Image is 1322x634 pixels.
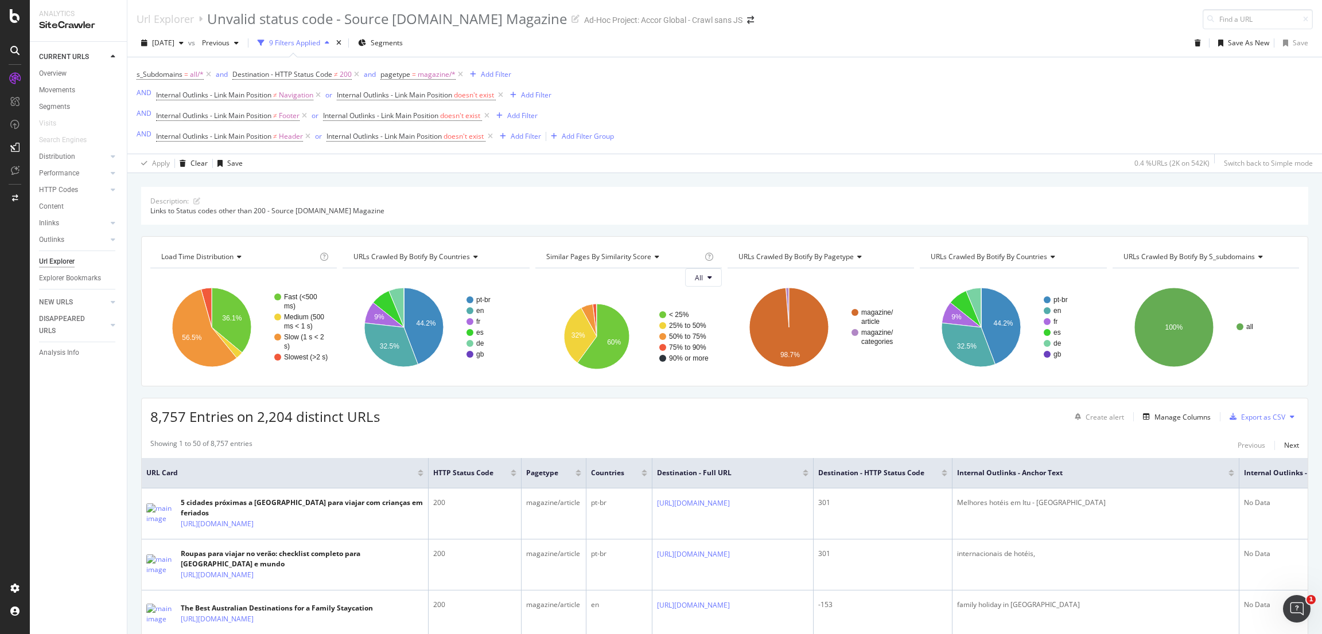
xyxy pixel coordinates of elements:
[253,34,334,52] button: 9 Filters Applied
[1123,252,1255,261] span: URLs Crawled By Botify By s_subdomains
[137,88,151,97] div: AND
[364,69,376,80] button: and
[137,128,151,139] button: AND
[39,347,119,359] a: Analysis Info
[156,90,271,100] span: Internal Outlinks - Link Main Position
[39,101,70,113] div: Segments
[669,354,709,362] text: 90% or more
[669,311,689,319] text: < 25%
[562,131,614,141] div: Add Filter Group
[39,296,73,308] div: NEW URLS
[152,158,170,168] div: Apply
[364,69,376,79] div: and
[39,234,107,246] a: Outlinks
[380,69,410,79] span: pagetype
[1284,439,1299,452] button: Next
[39,201,119,213] a: Content
[39,134,98,146] a: Search Engines
[380,342,399,350] text: 32.5%
[440,111,480,120] span: doesn't exist
[1307,595,1316,604] span: 1
[182,334,201,342] text: 56.5%
[607,338,621,346] text: 60%
[216,69,228,80] button: and
[351,248,519,266] h4: URLs Crawled By Botify By countries
[465,68,511,81] button: Add Filter
[197,34,243,52] button: Previous
[506,88,551,102] button: Add Filter
[433,498,516,508] div: 200
[146,503,175,524] img: main image
[521,90,551,100] div: Add Filter
[188,38,197,48] span: vs
[284,333,324,341] text: Slow (1 s < 2
[184,69,188,79] span: =
[353,34,407,52] button: Segments
[150,277,337,377] svg: A chart.
[535,296,722,377] svg: A chart.
[39,296,107,308] a: NEW URLS
[279,87,313,103] span: Navigation
[476,318,480,326] text: fr
[315,131,322,142] button: or
[312,110,318,121] button: or
[326,131,442,141] span: Internal Outlinks - Link Main Position
[39,167,107,179] a: Performance
[1138,410,1211,424] button: Manage Columns
[507,111,538,120] div: Add Filter
[526,600,581,610] div: magazine/article
[137,13,194,25] a: Url Explorer
[1241,412,1285,422] div: Export as CSV
[657,498,730,509] a: [URL][DOMAIN_NAME]
[433,468,493,478] span: HTTP Status Code
[928,248,1096,266] h4: URLs Crawled By Botify By countries
[571,331,585,339] text: 32%
[418,66,456,83] span: magazine/*
[1246,323,1253,331] text: all
[669,332,706,341] text: 50% to 75%
[1053,307,1061,315] text: en
[957,600,1234,610] div: family holiday in [GEOGRAPHIC_DATA]
[269,38,320,48] div: 9 Filters Applied
[150,407,380,426] span: 8,757 Entries on 2,204 distinct URLs
[137,154,170,173] button: Apply
[175,154,208,173] button: Clear
[159,248,317,266] h4: Load Time Distribution
[1165,323,1183,331] text: 100%
[861,308,893,316] text: magazine/
[780,351,800,359] text: 98.7%
[657,600,730,611] a: [URL][DOMAIN_NAME]
[137,34,188,52] button: [DATE]
[39,19,118,32] div: SiteCrawler
[39,256,75,268] div: Url Explorer
[39,184,78,196] div: HTTP Codes
[39,184,107,196] a: HTTP Codes
[152,38,174,48] span: 2025 Sep. 1st
[39,9,118,19] div: Analytics
[738,252,854,261] span: URLs Crawled By Botify By pagetype
[657,468,786,478] span: Destination - Full URL
[818,549,947,559] div: 301
[1053,296,1068,304] text: pt-br
[1053,350,1062,358] text: gb
[312,111,318,120] div: or
[137,87,151,98] button: AND
[994,319,1013,327] text: 44.2%
[818,498,947,508] div: 301
[544,248,702,266] h4: Similar Pages By Similarity Score
[146,604,175,624] img: main image
[323,111,438,120] span: Internal Outlinks - Link Main Position
[197,38,230,48] span: Previous
[273,131,277,141] span: ≠
[156,131,271,141] span: Internal Outlinks - Link Main Position
[526,549,581,559] div: magazine/article
[861,328,893,336] text: magazine/
[747,16,754,24] div: arrow-right-arrow-left
[492,109,538,123] button: Add Filter
[476,339,484,347] text: de
[931,252,1047,261] span: URLs Crawled By Botify By countries
[39,151,75,163] div: Distribution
